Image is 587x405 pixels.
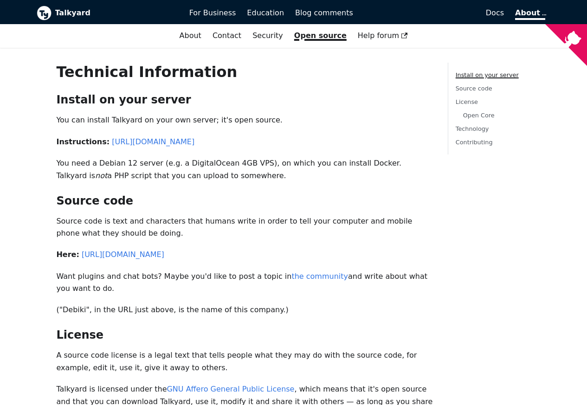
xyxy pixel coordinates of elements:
[515,8,545,20] a: About
[56,328,432,342] h2: License
[352,28,413,44] a: Help forum
[56,250,79,259] strong: Here:
[37,6,176,20] a: Talkyard logoTalkyard
[56,63,432,81] h1: Technical Information
[56,349,432,374] p: A source code license is a legal text that tells people what they may do with the source code, fo...
[56,304,432,316] p: ("Debiki", in the URL just above, is the name of this company.)
[56,194,432,208] h2: Source code
[56,270,432,295] p: Want plugins and chat bots? Maybe you'd like to post a topic in and write about what you want to do.
[289,28,352,44] a: Open source
[290,5,359,21] a: Blog comments
[82,250,164,259] a: [URL][DOMAIN_NAME]
[247,8,284,17] span: Education
[456,71,519,78] a: Install on your server
[241,5,290,21] a: Education
[189,8,236,17] span: For Business
[56,93,432,107] h2: Install on your server
[112,137,194,146] a: [URL][DOMAIN_NAME]
[463,112,495,119] a: Open Core
[359,5,510,21] a: Docs
[207,28,247,44] a: Contact
[95,171,107,180] em: not
[56,137,110,146] strong: Instructions:
[167,385,294,393] a: GNU Affero General Public License
[56,114,432,126] p: You can install Talkyard on your own server; it's open source.
[56,215,432,240] p: Source code is text and characters that humans write in order to tell your computer and mobile ph...
[456,139,493,146] a: Contributing
[295,8,353,17] span: Blog comments
[37,6,52,20] img: Talkyard logo
[56,157,432,182] p: You need a Debian 12 server (e.g. a DigitalOcean 4GB VPS), on which you can install Docker. Talky...
[291,272,348,281] a: the community
[184,5,242,21] a: For Business
[456,98,478,105] a: License
[358,31,408,40] span: Help forum
[55,7,176,19] b: Talkyard
[247,28,289,44] a: Security
[174,28,207,44] a: About
[456,125,489,132] a: Technology
[456,85,492,92] a: Source code
[486,8,504,17] span: Docs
